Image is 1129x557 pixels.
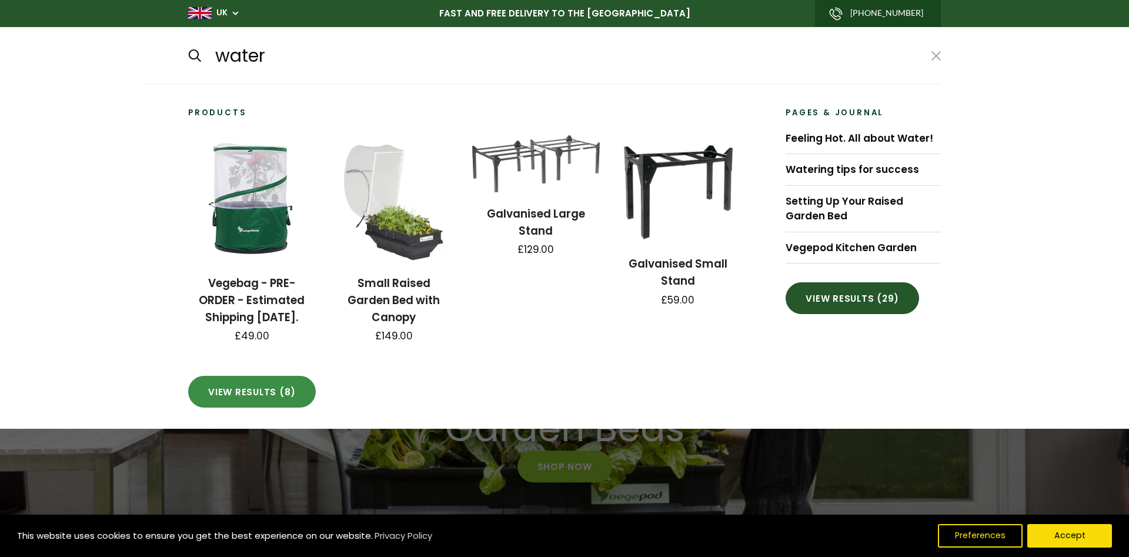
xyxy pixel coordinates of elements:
[786,154,941,186] a: Watering tips for success
[188,7,212,19] img: gb_large.png
[189,135,315,262] img: Vegebag - PRE-ORDER - Estimated Shipping August 20th.
[188,105,741,121] p: Products
[199,275,305,325] a: Vegebag - PRE-ORDER - Estimated Shipping [DATE].
[786,232,941,264] a: Vegepod Kitchen Garden
[517,242,554,258] span: £129.00
[786,282,919,314] a: View results (29)
[786,186,941,232] a: Setting Up Your Raised Garden Bed
[333,135,454,262] img: Small Raised Garden Bed with Canopy
[373,525,434,546] a: Privacy Policy (opens in a new tab)
[472,135,600,192] img: Galvanised Large Stand
[614,135,742,243] img: Galvanised Small Stand
[214,42,918,70] input: Search...
[188,376,316,408] a: View results (8)
[235,329,269,344] span: £49.00
[661,293,694,308] span: £59.00
[375,329,413,344] span: £149.00
[216,7,228,19] a: UK
[487,206,585,239] a: Galvanised Large Stand
[786,123,941,155] a: Feeling Hot. All about Water!
[938,524,1023,548] button: Preferences
[348,275,440,325] a: Small Raised Garden Bed with Canopy
[17,529,373,542] span: This website uses cookies to ensure you get the best experience on our website.
[1027,524,1112,548] button: Accept
[629,256,727,289] a: Galvanised Small Stand
[786,105,941,121] p: Pages & Journal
